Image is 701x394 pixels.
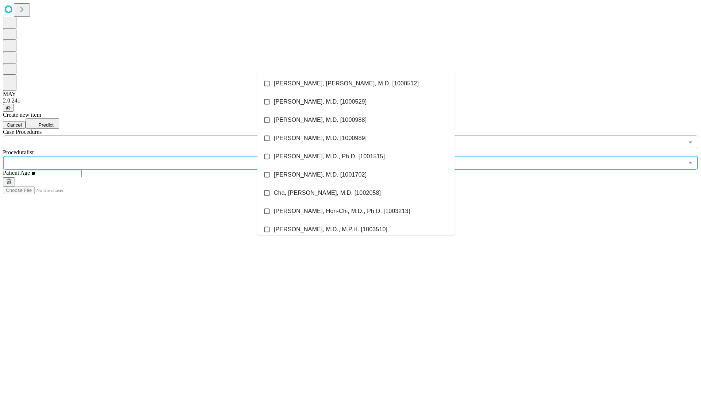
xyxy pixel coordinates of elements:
[274,134,367,143] span: [PERSON_NAME], M.D. [1000989]
[274,189,381,197] span: Cha, [PERSON_NAME], M.D. [1002058]
[3,121,26,129] button: Cancel
[3,91,698,97] div: MAY
[274,97,367,106] span: [PERSON_NAME], M.D. [1000529]
[274,225,387,234] span: [PERSON_NAME], M.D., M.P.H. [1003510]
[7,122,22,128] span: Cancel
[3,129,42,135] span: Scheduled Procedure
[274,170,367,179] span: [PERSON_NAME], M.D. [1001702]
[3,112,41,118] span: Create new item
[3,104,14,112] button: @
[274,79,419,88] span: [PERSON_NAME], [PERSON_NAME], M.D. [1000512]
[38,122,53,128] span: Predict
[274,116,367,124] span: [PERSON_NAME], M.D. [1000988]
[3,149,34,155] span: Proceduralist
[685,158,696,168] button: Close
[274,207,410,216] span: [PERSON_NAME], Hon-Chi, M.D., Ph.D. [1003213]
[26,118,59,129] button: Predict
[685,137,696,147] button: Open
[6,105,11,111] span: @
[274,152,385,161] span: [PERSON_NAME], M.D., Ph.D. [1001515]
[3,97,698,104] div: 2.0.241
[3,170,30,176] span: Patient Age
